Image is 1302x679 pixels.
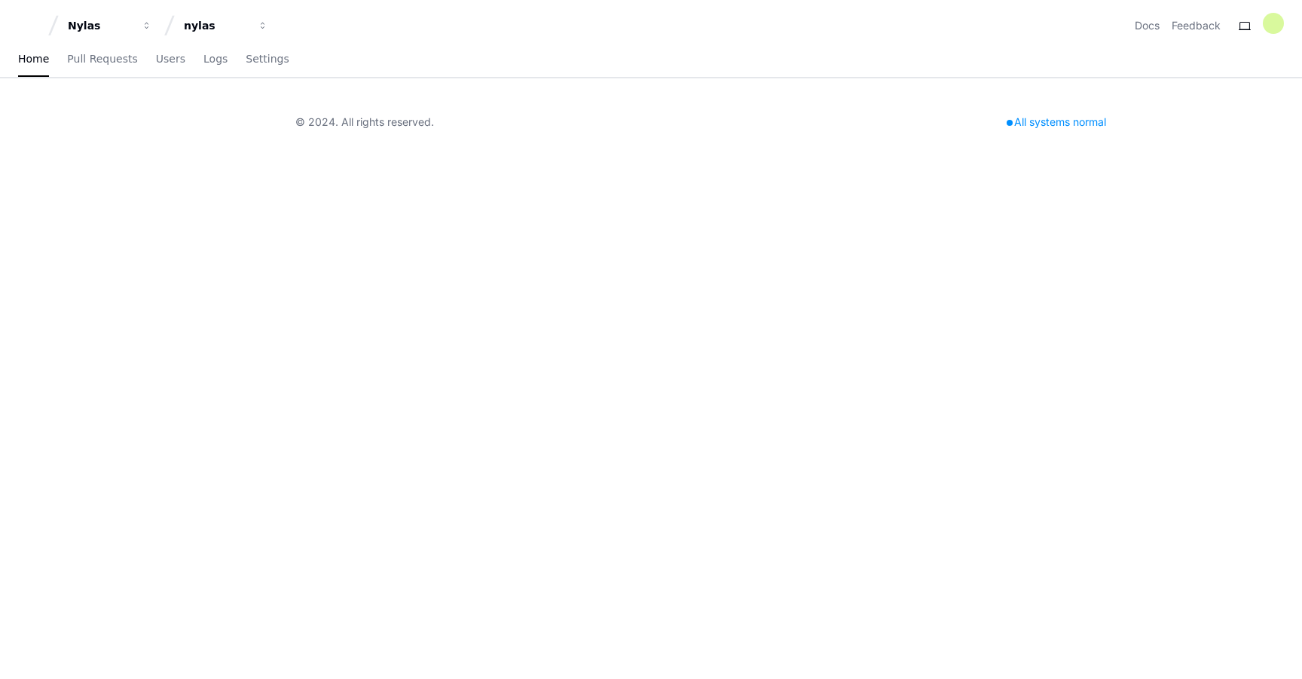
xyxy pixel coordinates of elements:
[18,42,49,77] a: Home
[246,42,289,77] a: Settings
[178,12,274,39] button: nylas
[246,54,289,63] span: Settings
[18,54,49,63] span: Home
[156,42,185,77] a: Users
[67,54,137,63] span: Pull Requests
[184,18,249,33] div: nylas
[295,115,434,130] div: © 2024. All rights reserved.
[998,112,1115,133] div: All systems normal
[203,42,228,77] a: Logs
[1135,18,1160,33] a: Docs
[1172,18,1221,33] button: Feedback
[62,12,158,39] button: Nylas
[68,18,133,33] div: Nylas
[203,54,228,63] span: Logs
[156,54,185,63] span: Users
[67,42,137,77] a: Pull Requests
